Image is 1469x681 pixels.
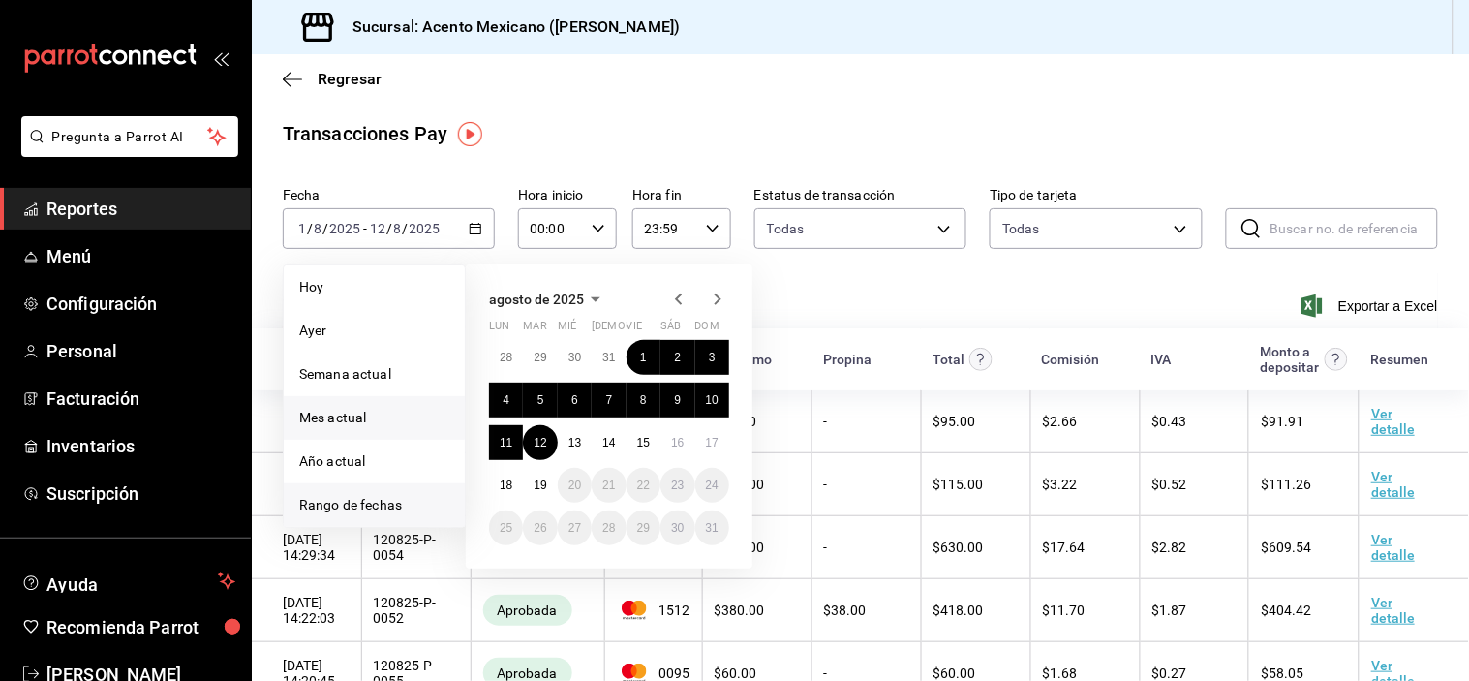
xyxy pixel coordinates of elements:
[592,468,626,503] button: 21 de agosto de 2025
[1152,477,1187,492] span: $ 0.52
[1305,294,1438,318] button: Exportar a Excel
[617,601,690,620] span: 1512
[568,521,581,535] abbr: 27 de agosto de 2025
[660,425,694,460] button: 16 de agosto de 2025
[933,352,964,367] div: Total
[558,425,592,460] button: 13 de agosto de 2025
[46,614,235,640] span: Recomienda Parrot
[489,425,523,460] button: 11 de agosto de 2025
[500,351,512,364] abbr: 28 de julio de 2025
[489,340,523,375] button: 28 de julio de 2025
[824,603,867,618] span: $ 38.00
[1043,603,1086,618] span: $ 11.70
[671,521,684,535] abbr: 30 de agosto de 2025
[1002,219,1040,238] div: Todas
[660,320,681,340] abbr: sábado
[933,666,976,681] span: $ 60.00
[640,393,647,407] abbr: 8 de agosto de 2025
[568,436,581,449] abbr: 13 de agosto de 2025
[969,348,993,371] svg: Este monto equivale al total pagado por el comensal antes de aplicar Comisión e IVA.
[695,340,729,375] button: 3 de agosto de 2025
[46,570,210,593] span: Ayuda
[252,453,361,516] td: [DATE] 15:18:51
[1371,532,1415,563] a: Ver detalle
[337,15,680,39] h3: Sucursal: Acento Mexicano ([PERSON_NAME])
[602,351,615,364] abbr: 31 de julio de 2025
[1261,666,1303,681] span: $ 58.05
[568,351,581,364] abbr: 30 de julio de 2025
[46,196,235,222] span: Reportes
[297,221,307,236] input: --
[534,436,546,449] abbr: 12 de agosto de 2025
[299,321,449,341] span: Ayer
[523,425,557,460] button: 12 de agosto de 2025
[458,122,482,146] img: Tooltip marker
[299,451,449,472] span: Año actual
[695,320,719,340] abbr: domingo
[695,468,729,503] button: 24 de agosto de 2025
[500,479,512,492] abbr: 18 de agosto de 2025
[518,189,617,202] label: Hora inicio
[640,351,647,364] abbr: 1 de agosto de 2025
[632,189,731,202] label: Hora fin
[558,468,592,503] button: 20 de agosto de 2025
[1261,344,1320,375] div: Monto a depositar
[674,393,681,407] abbr: 9 de agosto de 2025
[1151,352,1172,367] div: IVA
[627,511,660,545] button: 29 de agosto de 2025
[21,116,238,157] button: Pregunta a Parrot AI
[313,221,322,236] input: --
[1043,414,1078,429] span: $ 2.66
[671,436,684,449] abbr: 16 de agosto de 2025
[706,436,719,449] abbr: 17 de agosto de 2025
[592,511,626,545] button: 28 de agosto de 2025
[706,521,719,535] abbr: 31 de agosto de 2025
[14,140,238,161] a: Pregunta a Parrot AI
[933,603,984,618] span: $ 418.00
[46,480,235,507] span: Suscripción
[660,340,694,375] button: 2 de agosto de 2025
[627,425,660,460] button: 15 de agosto de 2025
[592,340,626,375] button: 31 de julio de 2025
[606,393,613,407] abbr: 7 de agosto de 2025
[811,390,921,453] td: -
[592,383,626,418] button: 7 de agosto de 2025
[571,393,578,407] abbr: 6 de agosto de 2025
[637,521,650,535] abbr: 29 de agosto de 2025
[523,383,557,418] button: 5 de agosto de 2025
[754,189,966,202] label: Estatus de transacción
[660,468,694,503] button: 23 de agosto de 2025
[363,221,367,236] span: -
[637,436,650,449] abbr: 15 de agosto de 2025
[811,516,921,579] td: -
[1043,477,1078,492] span: $ 3.22
[369,221,386,236] input: --
[534,351,546,364] abbr: 29 de julio de 2025
[627,383,660,418] button: 8 de agosto de 2025
[811,453,921,516] td: -
[299,277,449,297] span: Hoy
[299,495,449,515] span: Rango de fechas
[489,468,523,503] button: 18 de agosto de 2025
[490,603,566,618] span: Aprobada
[534,479,546,492] abbr: 19 de agosto de 2025
[709,351,716,364] abbr: 3 de agosto de 2025
[627,340,660,375] button: 1 de agosto de 2025
[503,393,509,407] abbr: 4 de agosto de 2025
[1270,209,1438,248] input: Buscar no. de referencia
[489,383,523,418] button: 4 de agosto de 2025
[46,338,235,364] span: Personal
[46,386,235,412] span: Facturación
[1043,540,1086,555] span: $ 17.64
[933,540,984,555] span: $ 630.00
[409,221,442,236] input: ----
[483,595,572,626] div: Transacciones cobradas de manera exitosa.
[1371,469,1415,500] a: Ver detalle
[393,221,403,236] input: --
[523,468,557,503] button: 19 de agosto de 2025
[213,50,229,66] button: open_drawer_menu
[558,511,592,545] button: 27 de agosto de 2025
[403,221,409,236] span: /
[534,521,546,535] abbr: 26 de agosto de 2025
